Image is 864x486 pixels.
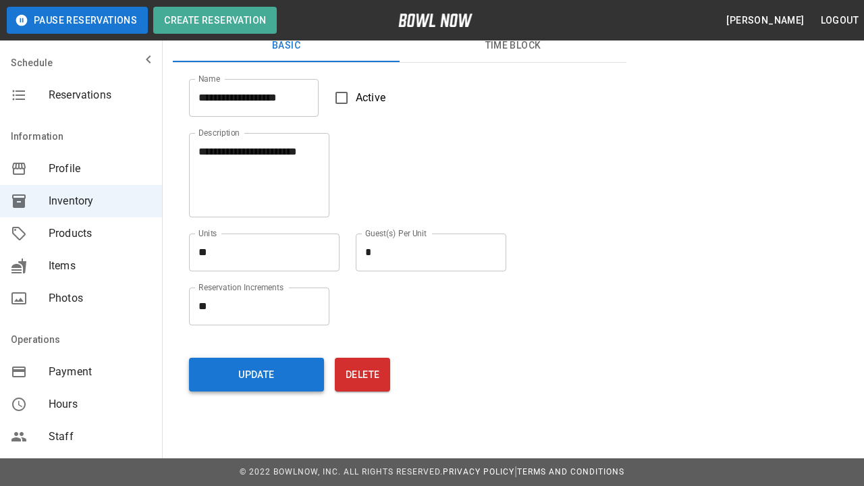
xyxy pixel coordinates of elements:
[443,467,514,477] a: Privacy Policy
[173,30,400,62] button: Basic
[49,225,151,242] span: Products
[517,467,624,477] a: Terms and Conditions
[49,193,151,209] span: Inventory
[49,364,151,380] span: Payment
[400,30,626,62] button: Time Block
[398,13,473,27] img: logo
[721,8,809,33] button: [PERSON_NAME]
[49,258,151,274] span: Items
[49,87,151,103] span: Reservations
[7,7,148,34] button: Pause Reservations
[153,7,277,34] button: Create Reservation
[49,396,151,412] span: Hours
[49,290,151,306] span: Photos
[49,161,151,177] span: Profile
[356,90,385,106] span: Active
[240,467,443,477] span: © 2022 BowlNow, Inc. All Rights Reserved.
[49,429,151,445] span: Staff
[189,358,324,391] button: Update
[173,30,626,62] div: basic tabs example
[335,358,390,391] button: Delete
[815,8,864,33] button: Logout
